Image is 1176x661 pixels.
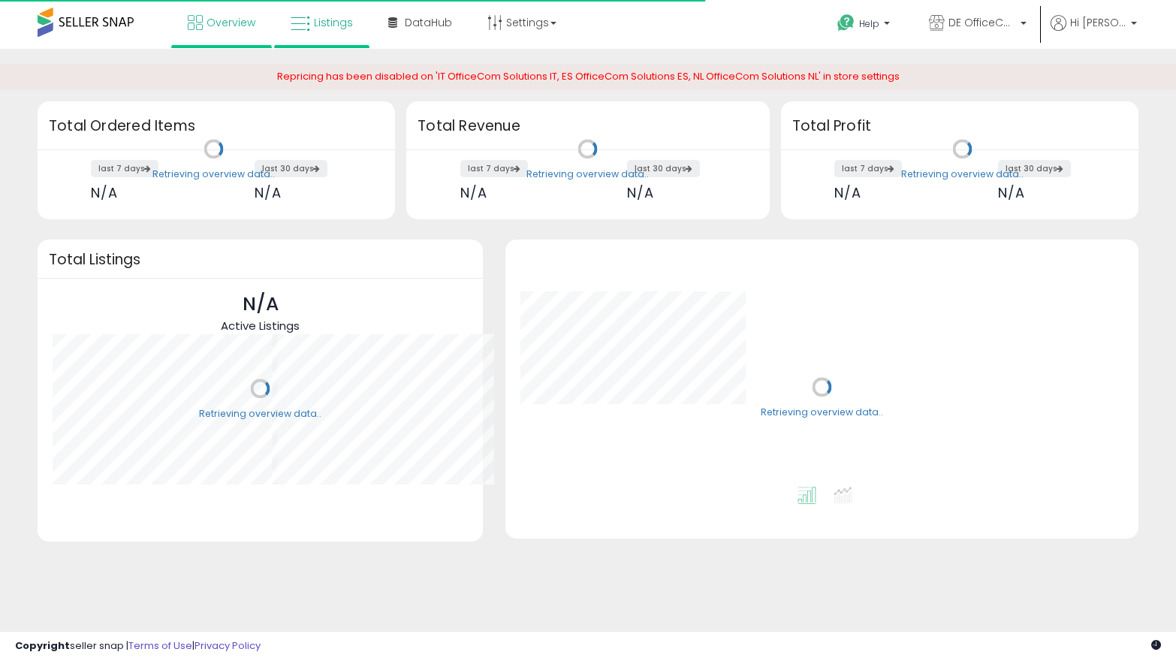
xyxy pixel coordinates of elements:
a: Terms of Use [128,638,192,653]
a: Privacy Policy [194,638,261,653]
strong: Copyright [15,638,70,653]
span: Overview [207,15,255,30]
div: seller snap | | [15,639,261,653]
span: Hi [PERSON_NAME] [1070,15,1126,30]
span: DataHub [405,15,452,30]
div: Retrieving overview data.. [526,168,649,181]
span: DE OfficeCom Solutions DE [948,15,1016,30]
div: Retrieving overview data.. [901,168,1024,181]
span: Help [859,17,879,30]
span: Repricing has been disabled on 'IT OfficeCom Solutions IT, ES OfficeCom Solutions ES, NL OfficeCo... [277,69,900,83]
span: Listings [314,15,353,30]
a: Hi [PERSON_NAME] [1051,15,1137,49]
div: Retrieving overview data.. [761,406,883,419]
div: Retrieving overview data.. [152,168,275,181]
i: Get Help [837,14,855,32]
a: Help [825,2,905,49]
div: Retrieving overview data.. [199,407,321,421]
